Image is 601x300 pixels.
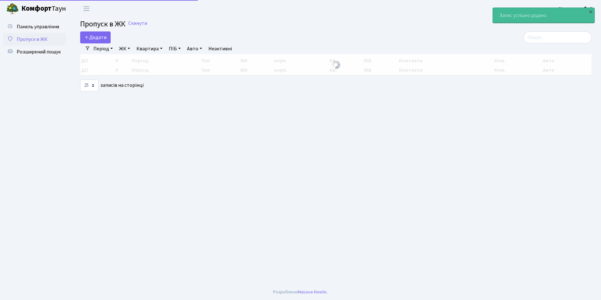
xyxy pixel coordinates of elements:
[273,289,328,296] div: Розроблено .
[185,43,205,54] a: Авто
[523,31,592,43] input: Пошук...
[117,43,133,54] a: ЖК
[21,3,52,14] b: Комфорт
[559,5,593,13] a: Консьєрж б. 4.
[84,34,107,41] span: Додати
[3,33,66,46] a: Пропуск в ЖК
[3,46,66,58] a: Розширений пошук
[493,8,594,23] div: Запис успішно додано.
[587,8,594,15] div: ×
[3,20,66,33] a: Панель управління
[17,48,61,55] span: Розширений пошук
[166,43,183,54] a: ПІБ
[80,80,98,92] select: записів на сторінці
[559,5,593,12] b: Консьєрж б. 4.
[298,289,327,295] a: Massive Kinetic
[331,60,341,70] img: Обробка...
[17,23,59,30] span: Панель управління
[79,3,94,14] button: Переключити навігацію
[80,80,144,92] label: записів на сторінці
[134,43,165,54] a: Квартира
[80,31,111,43] a: Додати
[21,3,66,14] span: Таун
[128,20,147,26] a: Скинути
[6,3,19,15] img: logo.png
[80,19,125,30] span: Пропуск в ЖК
[91,43,115,54] a: Період
[17,36,47,43] span: Пропуск в ЖК
[206,43,234,54] a: Неактивні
